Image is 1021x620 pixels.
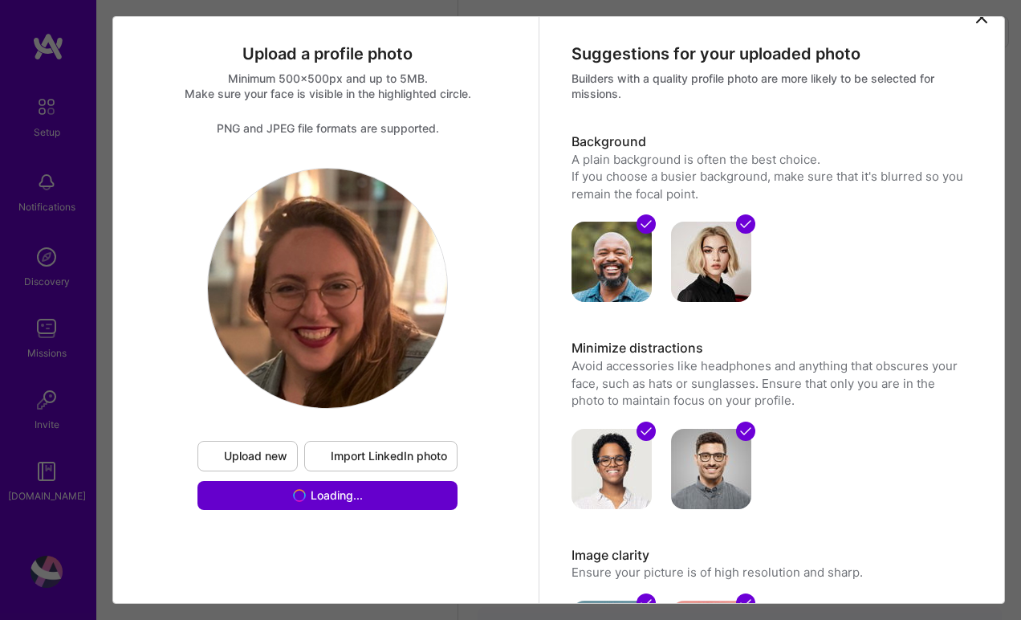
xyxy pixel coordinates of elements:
[572,133,969,151] h3: Background
[572,547,969,565] h3: Image clarity
[572,564,969,581] p: Ensure your picture is of high resolution and sharp.
[197,481,458,510] button: Loading...
[194,168,461,510] div: logoUpload newImport LinkedIn photoLoading...
[208,450,221,463] i: icon UploadDark
[311,487,363,504] span: Loading...
[129,86,527,101] div: Make sure your face is visible in the highlighted circle.
[572,168,969,202] div: If you choose a busier background, make sure that it's blurred so you remain the focal point.
[572,222,652,302] img: avatar
[572,357,969,409] p: Avoid accessories like headphones and anything that obscures your face, such as hats or sunglasse...
[129,43,527,64] div: Upload a profile photo
[671,429,751,509] img: avatar
[129,71,527,86] div: Minimum 500x500px and up to 5MB.
[304,441,458,471] button: Import LinkedIn photo
[208,448,287,464] span: Upload new
[315,450,327,463] i: icon LinkedInDarkV2
[671,222,751,302] img: avatar
[197,441,298,471] button: Upload new
[315,448,447,464] span: Import LinkedIn photo
[572,340,969,357] h3: Minimize distractions
[208,169,447,408] img: logo
[304,441,458,471] div: To import a profile photo add your LinkedIn URL to your profile.
[129,120,527,136] div: PNG and JPEG file formats are supported.
[572,429,652,509] img: avatar
[572,151,969,168] div: A plain background is often the best choice.
[572,43,969,64] div: Suggestions for your uploaded photo
[572,71,969,101] div: Builders with a quality profile photo are more likely to be selected for missions.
